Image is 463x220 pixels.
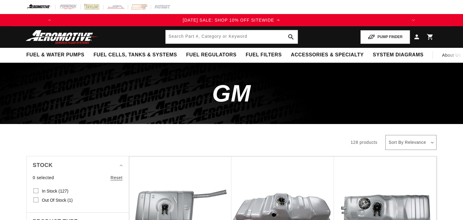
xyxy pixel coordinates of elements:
span: GM [212,80,251,107]
button: Translation missing: en.sections.announcements.next_announcement [407,14,419,26]
span: In stock (127) [42,188,68,194]
summary: System Diagrams [368,48,428,62]
span: Fuel Cells, Tanks & Systems [93,52,177,58]
button: Translation missing: en.sections.announcements.previous_announcement [44,14,56,26]
span: Out of stock (1) [42,197,73,203]
summary: Fuel Regulators [181,48,241,62]
button: PUMP FINDER [360,30,410,44]
span: Stock [33,161,53,170]
div: 1 of 3 [56,17,407,23]
summary: Fuel & Water Pumps [22,48,89,62]
slideshow-component: Translation missing: en.sections.announcements.announcement_bar [11,14,452,26]
a: [DATE] SALE: SHOP 10% OFF SITEWIDE [56,17,407,23]
summary: Accessories & Specialty [286,48,368,62]
span: Accessories & Specialty [291,52,364,58]
span: [DATE] SALE: SHOP 10% OFF SITEWIDE [183,18,274,23]
summary: Stock (0 selected) [33,156,123,174]
span: About Us [442,53,461,58]
a: Reset [110,174,123,181]
div: Announcement [56,17,407,23]
img: Aeromotive [24,30,100,44]
span: Fuel & Water Pumps [26,52,85,58]
button: search button [284,30,298,44]
span: Fuel Regulators [186,52,236,58]
span: Fuel Filters [246,52,282,58]
span: 0 selected [33,174,54,181]
summary: Fuel Filters [241,48,286,62]
span: System Diagrams [373,52,423,58]
summary: Fuel Cells, Tanks & Systems [89,48,181,62]
span: 128 products [351,140,377,145]
input: Search by Part Number, Category or Keyword [166,30,298,44]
